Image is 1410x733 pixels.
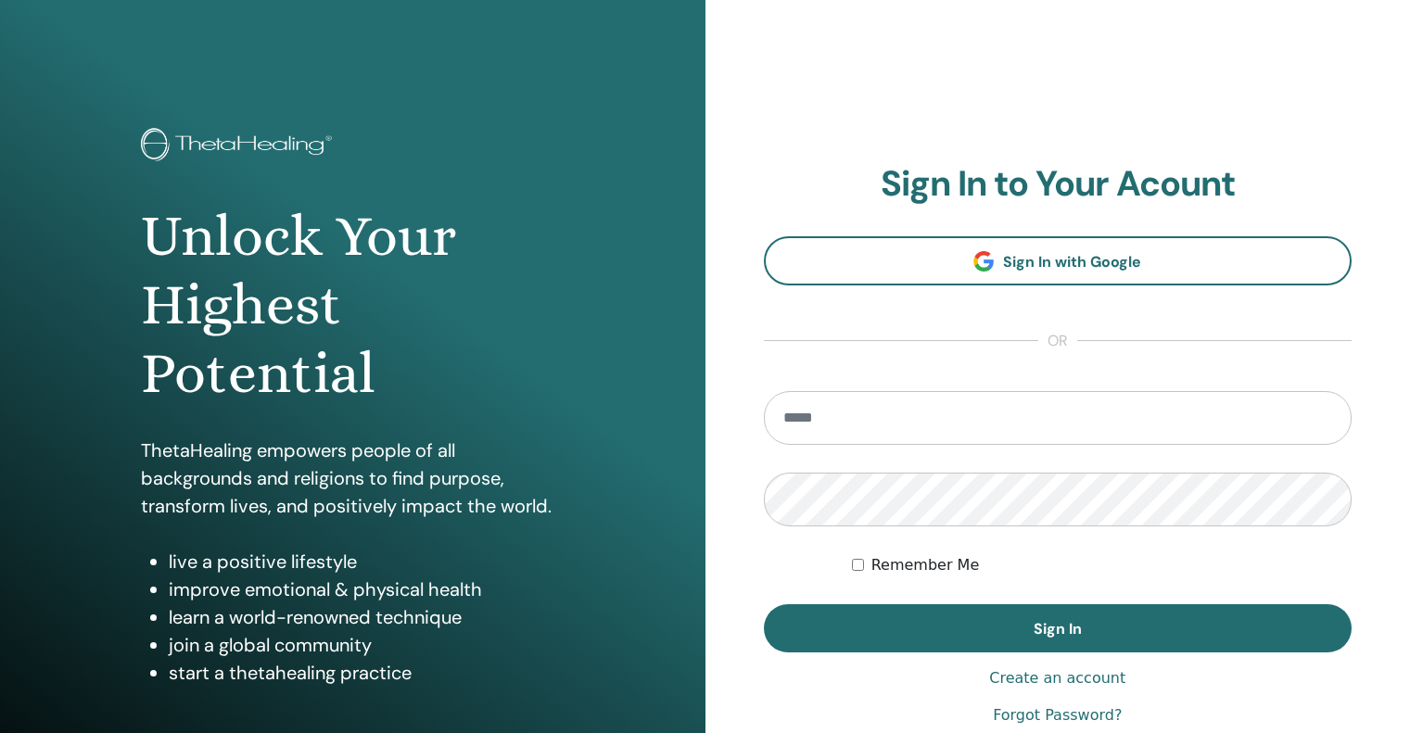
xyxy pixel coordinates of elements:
a: Create an account [989,667,1125,689]
button: Sign In [764,604,1353,652]
li: improve emotional & physical health [169,575,565,603]
li: learn a world-renowned technique [169,603,565,631]
li: live a positive lifestyle [169,548,565,575]
a: Sign In with Google [764,236,1353,285]
a: Forgot Password? [993,704,1122,727]
label: Remember Me [871,554,980,576]
h1: Unlock Your Highest Potential [141,202,565,409]
span: or [1038,330,1077,352]
span: Sign In [1034,619,1082,638]
li: join a global community [169,631,565,659]
li: start a thetahealing practice [169,659,565,687]
span: Sign In with Google [1003,252,1141,272]
h2: Sign In to Your Acount [764,163,1353,206]
p: ThetaHealing empowers people of all backgrounds and religions to find purpose, transform lives, a... [141,436,565,520]
div: Keep me authenticated indefinitely or until I manually logout [852,554,1352,576]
